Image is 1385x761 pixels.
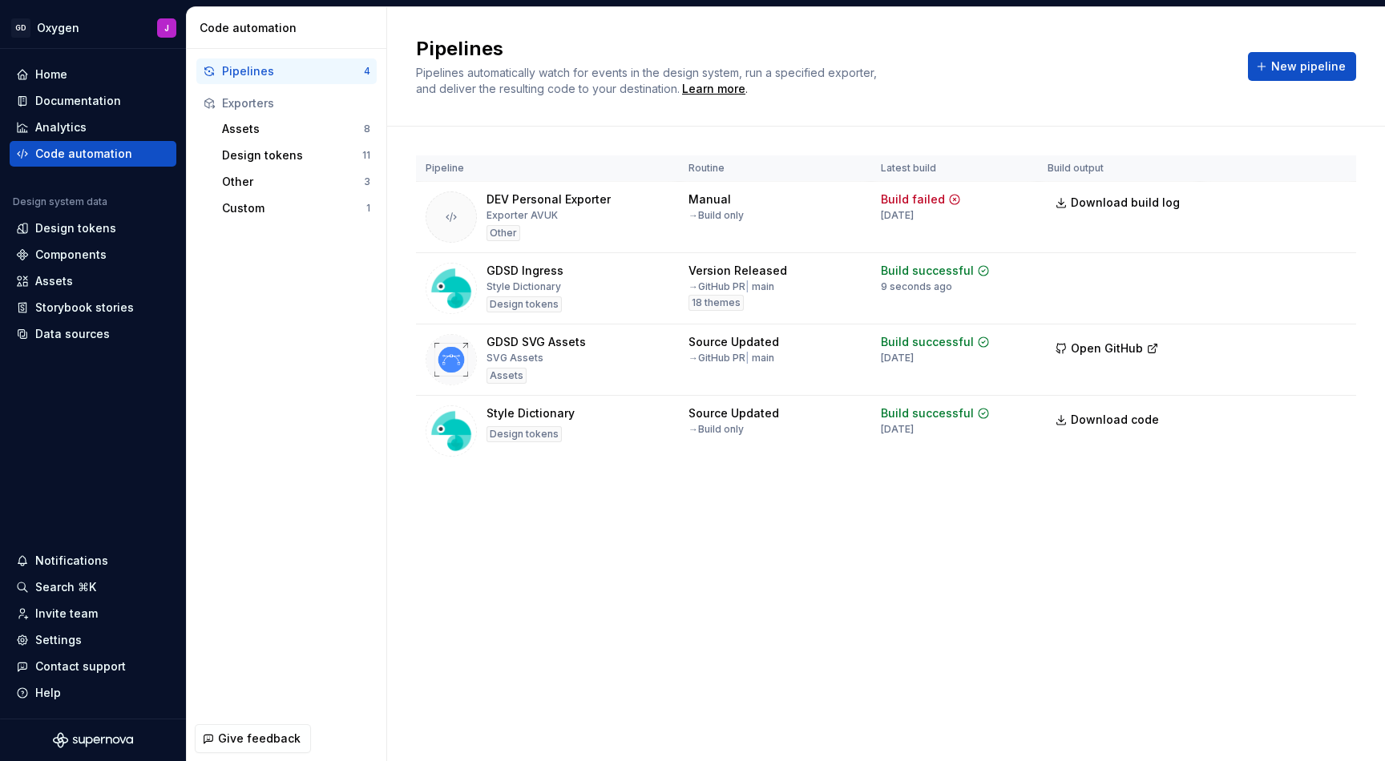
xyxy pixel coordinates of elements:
a: Analytics [10,115,176,140]
div: [DATE] [881,209,914,222]
a: Download code [1048,405,1169,434]
div: Exporter AVUK [487,209,558,222]
button: Assets8 [216,116,377,142]
a: Data sources [10,321,176,347]
div: Custom [222,200,366,216]
div: Design tokens [35,220,116,236]
span: | [745,352,749,364]
div: Help [35,685,61,701]
div: Version Released [688,263,787,279]
div: Documentation [35,93,121,109]
div: Data sources [35,326,110,342]
div: [DATE] [881,352,914,364]
a: Invite team [10,601,176,626]
th: Build output [1038,155,1200,182]
div: Design tokens [487,296,562,312]
span: Download code [1071,412,1159,428]
button: Give feedback [195,724,311,753]
div: J [164,22,169,34]
div: Design tokens [222,147,362,163]
div: Code automation [35,146,132,162]
div: 8 [364,123,370,135]
div: Assets [35,273,73,289]
div: GDSD SVG Assets [487,334,586,350]
span: . [680,83,748,95]
button: New pipeline [1248,52,1356,81]
div: 3 [364,175,370,188]
div: [DATE] [881,423,914,436]
button: Custom1 [216,195,377,221]
h2: Pipelines [416,36,1229,62]
div: Notifications [35,553,108,569]
a: Documentation [10,88,176,114]
span: Download build log [1071,195,1180,211]
a: Learn more [682,81,745,97]
button: Help [10,680,176,706]
div: Components [35,247,107,263]
th: Routine [679,155,871,182]
a: Settings [10,627,176,653]
div: SVG Assets [487,352,543,364]
div: 1 [366,202,370,215]
div: GD [11,18,30,38]
div: Manual [688,191,731,207]
button: Download build log [1048,188,1190,217]
div: Storybook stories [35,300,134,316]
div: DEV Personal Exporter [487,191,611,207]
div: Search ⌘K [35,579,96,595]
a: Design tokens [10,215,176,241]
th: Latest build [871,155,1038,182]
div: GDSD Ingress [487,263,563,279]
button: Contact support [10,654,176,679]
div: Style Dictionary [487,405,575,421]
span: New pipeline [1271,58,1346,74]
div: 9 seconds ago [881,280,952,293]
a: Open GitHub [1048,344,1166,357]
button: GDOxygenJ [3,10,183,45]
div: Other [487,225,520,241]
span: | [745,280,749,292]
span: Pipelines automatically watch for events in the design system, run a specified exporter, and deli... [416,66,880,95]
div: Style Dictionary [487,280,561,293]
div: Build failed [881,191,945,207]
div: Contact support [35,658,126,674]
div: Source Updated [688,334,779,350]
div: → GitHub PR main [688,280,774,293]
div: 11 [362,149,370,162]
div: Design system data [13,195,107,208]
div: Build successful [881,263,974,279]
div: Code automation [200,20,380,36]
div: Analytics [35,119,87,135]
div: Assets [487,368,527,384]
div: Invite team [35,606,98,622]
div: → Build only [688,423,744,436]
div: Build successful [881,405,974,421]
div: Build successful [881,334,974,350]
span: Open GitHub [1071,340,1143,356]
button: Open GitHub [1048,334,1166,363]
th: Pipeline [416,155,679,182]
div: Pipelines [222,63,364,79]
span: 18 themes [692,296,741,309]
div: Design tokens [487,426,562,442]
a: Home [10,62,176,87]
svg: Supernova Logo [53,732,133,748]
a: Assets [10,268,176,294]
a: Components [10,242,176,268]
div: Exporters [222,95,370,111]
div: Oxygen [37,20,79,36]
div: → GitHub PR main [688,352,774,364]
span: Give feedback [218,731,301,747]
div: Assets [222,121,364,137]
button: Pipelines4 [196,58,377,84]
button: Design tokens11 [216,143,377,168]
button: Notifications [10,548,176,574]
button: Other3 [216,169,377,195]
